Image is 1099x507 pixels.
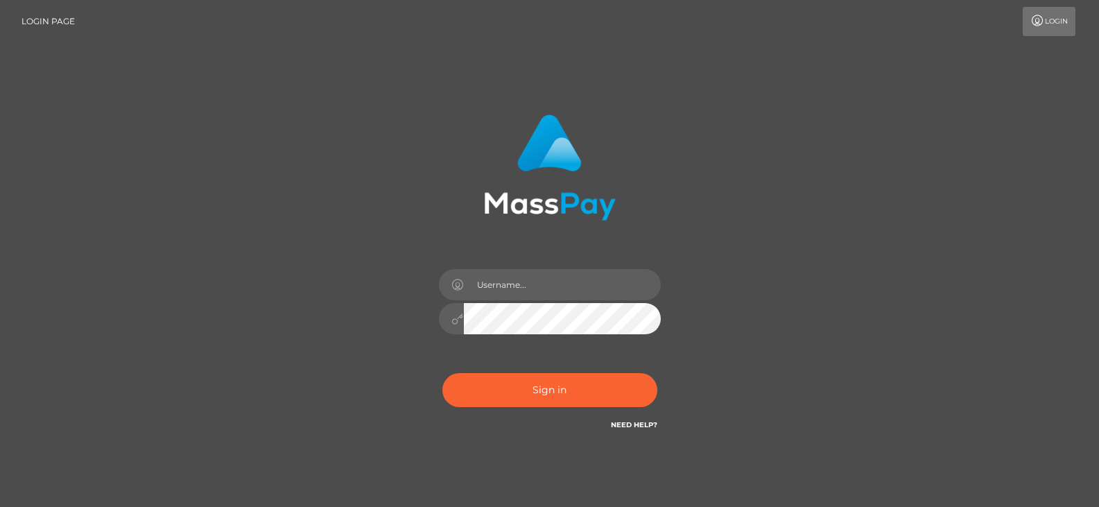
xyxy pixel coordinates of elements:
[21,7,75,36] a: Login Page
[442,373,657,407] button: Sign in
[484,114,616,221] img: MassPay Login
[464,269,661,300] input: Username...
[611,420,657,429] a: Need Help?
[1023,7,1075,36] a: Login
